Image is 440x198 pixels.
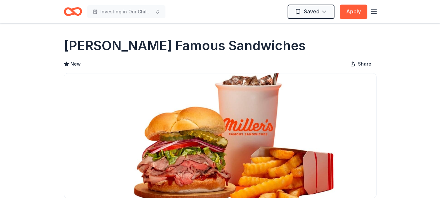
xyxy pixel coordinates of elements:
span: Share [358,60,371,68]
span: Saved [304,7,319,16]
a: Home [64,4,82,19]
span: Investing in Our Children Luncheon [100,8,152,16]
button: Share [345,57,376,70]
button: Investing in Our Children Luncheon [87,5,165,18]
button: Saved [288,5,334,19]
h1: [PERSON_NAME] Famous Sandwiches [64,37,306,55]
button: Apply [340,5,367,19]
img: Image for Miller’s Famous Sandwiches [64,73,376,198]
span: New [70,60,81,68]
